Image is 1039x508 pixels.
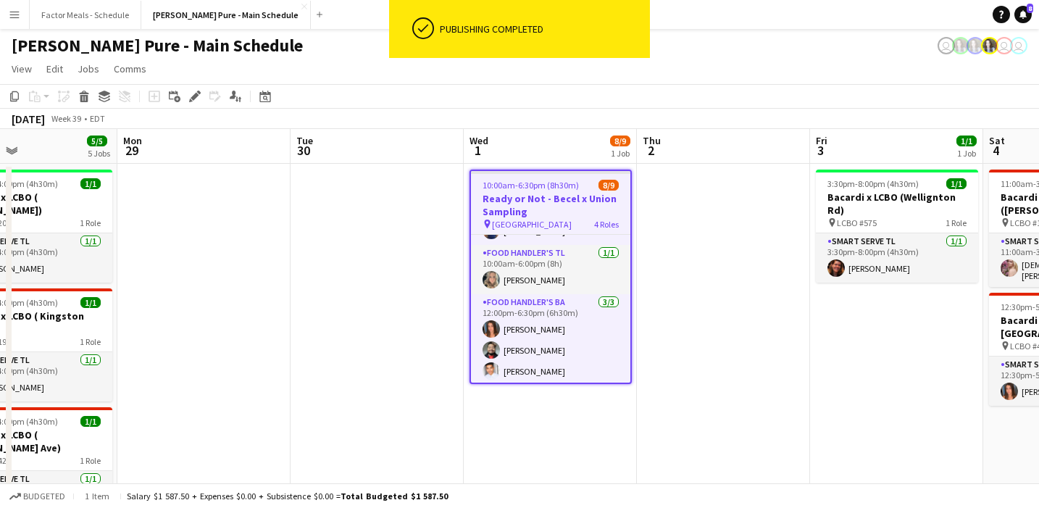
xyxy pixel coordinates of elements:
span: 1/1 [80,297,101,308]
button: Budgeted [7,488,67,504]
div: [DATE] [12,112,45,126]
app-user-avatar: Tifany Scifo [996,37,1013,54]
span: 1/1 [80,416,101,427]
span: 3 [814,142,827,159]
app-job-card: 3:30pm-8:00pm (4h30m)1/1Bacardi x LCBO (Wellignton Rd) LCBO #5751 RoleSmart Serve TL1/13:30pm-8:0... [816,170,978,283]
span: Jobs [78,62,99,75]
h3: Ready or Not - Becel x Union Sampling [471,192,630,218]
span: 1 item [80,491,114,501]
a: View [6,59,38,78]
app-card-role: Food Handler's BA3/312:00pm-6:30pm (6h30m)[PERSON_NAME][PERSON_NAME][PERSON_NAME] [471,294,630,386]
span: Comms [114,62,146,75]
span: Thu [643,134,661,147]
span: 4 [987,142,1005,159]
app-user-avatar: Ashleigh Rains [967,37,984,54]
span: 5/5 [87,136,107,146]
span: LCBO #575 [837,217,877,228]
span: 1 Role [946,217,967,228]
span: 10:00am-6:30pm (8h30m) [483,180,579,191]
span: 30 [294,142,313,159]
span: 1 [467,142,488,159]
span: 1/1 [956,136,977,146]
span: 1/1 [946,178,967,189]
span: Sat [989,134,1005,147]
span: 2 [640,142,661,159]
div: EDT [90,113,105,124]
span: [GEOGRAPHIC_DATA] [492,219,572,230]
app-user-avatar: Ashleigh Rains [981,37,998,54]
span: 1 Role [80,336,101,347]
span: Fri [816,134,827,147]
span: 1/1 [80,178,101,189]
app-card-role: Smart Serve TL1/13:30pm-8:00pm (4h30m)[PERSON_NAME] [816,233,978,283]
div: 1 Job [611,148,630,159]
span: 8/9 [598,180,619,191]
app-job-card: 10:00am-6:30pm (8h30m)8/9Ready or Not - Becel x Union Sampling [GEOGRAPHIC_DATA]4 RolesJericho [P... [470,170,632,384]
a: 8 [1014,6,1032,23]
span: 8/9 [610,136,630,146]
app-user-avatar: Tifany Scifo [938,37,955,54]
span: Tue [296,134,313,147]
span: Total Budgeted $1 587.50 [341,491,448,501]
span: 29 [121,142,142,159]
span: 8 [1027,4,1033,13]
span: Edit [46,62,63,75]
div: Salary $1 587.50 + Expenses $0.00 + Subsistence $0.00 = [127,491,448,501]
button: [PERSON_NAME] Pure - Main Schedule [141,1,311,29]
app-card-role: Food Handler's TL1/110:00am-6:00pm (8h)[PERSON_NAME] [471,245,630,294]
span: Wed [470,134,488,147]
span: Budgeted [23,491,65,501]
button: Factor Meals - Schedule [30,1,141,29]
div: 1 Job [957,148,976,159]
a: Comms [108,59,152,78]
div: 5 Jobs [88,148,110,159]
span: 3:30pm-8:00pm (4h30m) [827,178,919,189]
h3: Bacardi x LCBO (Wellignton Rd) [816,191,978,217]
div: Publishing completed [440,22,644,36]
a: Jobs [72,59,105,78]
app-user-avatar: Tifany Scifo [1010,37,1027,54]
span: 1 Role [80,455,101,466]
span: View [12,62,32,75]
span: Week 39 [48,113,84,124]
a: Edit [41,59,69,78]
span: 1 Role [80,217,101,228]
span: Mon [123,134,142,147]
h1: [PERSON_NAME] Pure - Main Schedule [12,35,303,57]
app-user-avatar: Ashleigh Rains [952,37,969,54]
span: 4 Roles [594,219,619,230]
